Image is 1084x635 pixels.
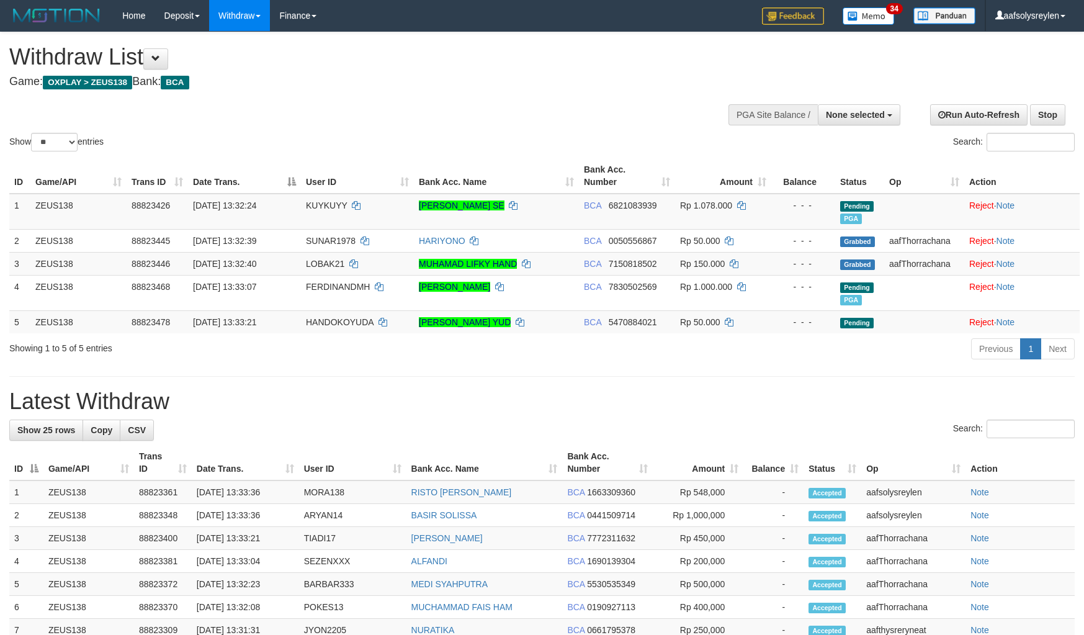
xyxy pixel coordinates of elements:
a: HARIYONO [419,236,465,246]
a: Note [997,259,1015,269]
span: Accepted [809,488,846,498]
a: Note [970,487,989,497]
th: Status [835,158,884,194]
span: 88823426 [132,200,170,210]
a: Reject [969,236,994,246]
span: Copy 1663309360 to clipboard [587,487,635,497]
span: Rp 1.000.000 [680,282,732,292]
td: · [964,229,1080,252]
span: BCA [584,259,601,269]
a: Note [970,510,989,520]
a: Note [997,200,1015,210]
a: Note [970,556,989,566]
span: FERDINANDMH [306,282,370,292]
span: Pending [840,201,874,212]
th: Op: activate to sort column ascending [884,158,964,194]
a: Note [970,625,989,635]
h1: Withdraw List [9,45,710,70]
span: Copy 5470884021 to clipboard [609,317,657,327]
td: ZEUS138 [30,194,127,230]
td: 2 [9,504,43,527]
span: KUYKUYY [306,200,347,210]
span: Accepted [809,603,846,613]
td: ZEUS138 [30,229,127,252]
th: Game/API: activate to sort column ascending [30,158,127,194]
th: Amount: activate to sort column ascending [675,158,771,194]
td: - [743,596,804,619]
td: - [743,480,804,504]
span: CSV [128,425,146,435]
a: Copy [83,420,120,441]
a: Note [997,317,1015,327]
td: [DATE] 13:33:36 [192,480,299,504]
td: Rp 548,000 [653,480,743,504]
td: · [964,252,1080,275]
td: 3 [9,527,43,550]
td: - [743,573,804,596]
div: - - - [776,281,830,293]
span: Rp 50.000 [680,236,720,246]
a: MEDI SYAHPUTRA [411,579,488,589]
a: [PERSON_NAME] SE [419,200,504,210]
span: HANDOKOYUDA [306,317,374,327]
td: ZEUS138 [43,573,134,596]
td: 5 [9,310,30,333]
td: 1 [9,480,43,504]
label: Search: [953,420,1075,438]
span: Accepted [809,534,846,544]
span: Copy 5530535349 to clipboard [587,579,635,589]
td: aafThorrachana [861,527,965,550]
td: ARYAN14 [299,504,406,527]
input: Search: [987,133,1075,151]
span: 88823445 [132,236,170,246]
td: Rp 400,000 [653,596,743,619]
span: BCA [161,76,189,89]
td: 5 [9,573,43,596]
td: aafThorrachana [861,550,965,573]
a: Note [970,602,989,612]
a: Next [1041,338,1075,359]
td: TIADI17 [299,527,406,550]
img: MOTION_logo.png [9,6,104,25]
span: 34 [886,3,903,14]
select: Showentries [31,133,78,151]
span: [DATE] 13:32:40 [193,259,256,269]
td: ZEUS138 [43,504,134,527]
div: - - - [776,235,830,247]
span: Pending [840,318,874,328]
td: · [964,194,1080,230]
th: Action [965,445,1075,480]
td: aafsolysreylen [861,504,965,527]
span: BCA [567,510,585,520]
a: Reject [969,282,994,292]
td: Rp 450,000 [653,527,743,550]
td: 6 [9,596,43,619]
a: CSV [120,420,154,441]
span: BCA [584,282,601,292]
span: Accepted [809,557,846,567]
th: Game/API: activate to sort column ascending [43,445,134,480]
input: Search: [987,420,1075,438]
h4: Game: Bank: [9,76,710,88]
span: Copy 7150818502 to clipboard [609,259,657,269]
span: Copy 7772311632 to clipboard [587,533,635,543]
td: ZEUS138 [43,527,134,550]
span: 88823468 [132,282,170,292]
a: ALFANDI [411,556,447,566]
img: Button%20Memo.svg [843,7,895,25]
span: BCA [567,556,585,566]
a: [PERSON_NAME] [411,533,483,543]
span: SUNAR1978 [306,236,356,246]
th: Status: activate to sort column ascending [804,445,861,480]
td: aafThorrachana [861,573,965,596]
td: ZEUS138 [30,252,127,275]
span: 88823478 [132,317,170,327]
th: Amount: activate to sort column ascending [653,445,743,480]
div: - - - [776,199,830,212]
span: None selected [826,110,885,120]
img: panduan.png [913,7,975,24]
button: None selected [818,104,900,125]
span: BCA [584,200,601,210]
img: Feedback.jpg [762,7,824,25]
a: Reject [969,259,994,269]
